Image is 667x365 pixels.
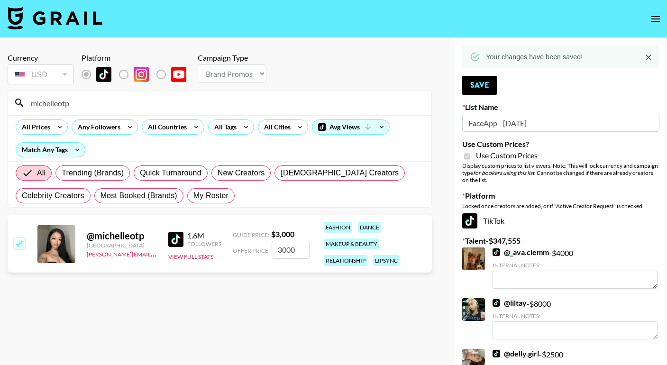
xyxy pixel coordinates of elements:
span: Use Custom Prices [476,151,538,160]
a: @delly.girl [493,349,539,358]
em: for bookers using this list [473,169,534,176]
div: USD [9,66,72,83]
div: dance [358,222,381,233]
button: open drawer [646,9,665,28]
div: Internal Notes: [493,262,658,269]
div: - $ 4000 [493,247,658,289]
img: YouTube [171,67,186,82]
span: All [37,167,46,179]
div: Campaign Type [198,53,266,63]
div: Your changes have been saved! [486,48,583,65]
label: List Name [462,102,659,112]
div: 1.6M [187,231,221,240]
div: List locked to TikTok. [82,64,194,84]
span: [DEMOGRAPHIC_DATA] Creators [281,167,399,179]
input: Search by User Name [25,95,426,110]
div: @ michelleotp [87,230,157,242]
span: Offer Price: [233,247,270,254]
strong: $ 3,000 [271,229,294,238]
span: Most Booked (Brands) [101,190,177,201]
label: Talent - $ 347,555 [462,236,659,246]
div: Currency is locked to USD [8,63,74,86]
button: View Full Stats [168,253,213,260]
span: My Roster [193,190,228,201]
div: All Tags [209,120,238,134]
div: fashion [324,222,352,233]
img: TikTok [493,299,500,307]
div: All Countries [142,120,189,134]
div: [GEOGRAPHIC_DATA] [87,242,157,249]
button: Close [641,50,656,64]
div: Locked once creators are added, or if "Active Creator Request" is checked. [462,202,659,210]
div: All Cities [258,120,292,134]
img: Instagram [134,67,149,82]
div: Avg Views [312,120,389,134]
a: @liltay [493,298,527,308]
div: Followers [187,240,221,247]
img: TikTok [462,213,477,228]
img: TikTok [493,350,500,357]
img: TikTok [96,67,111,82]
span: New Creators [218,167,265,179]
img: TikTok [493,248,500,256]
label: Use Custom Prices? [462,139,659,149]
div: Platform [82,53,194,63]
div: relationship [324,255,367,266]
span: Celebrity Creators [22,190,84,201]
div: - $ 8000 [493,298,658,339]
div: All Prices [16,120,52,134]
div: Currency [8,53,74,63]
img: TikTok [168,232,183,247]
div: lipsync [373,255,400,266]
span: Quick Turnaround [140,167,201,179]
div: TikTok [462,213,659,228]
a: @_ava.clemm [493,247,549,257]
label: Platform [462,191,659,201]
div: Display custom prices to list viewers. Note: This will lock currency and campaign type . Cannot b... [462,162,659,183]
div: makeup & beauty [324,238,379,249]
input: 3,000 [272,241,310,259]
div: Any Followers [72,120,122,134]
img: Grail Talent [8,7,102,29]
div: Internal Notes: [493,312,658,319]
button: Save [462,76,497,95]
a: [PERSON_NAME][EMAIL_ADDRESS][DOMAIN_NAME] [87,249,227,258]
div: Match Any Tags [16,143,85,157]
span: Trending (Brands) [62,167,124,179]
span: Guide Price: [233,231,269,238]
